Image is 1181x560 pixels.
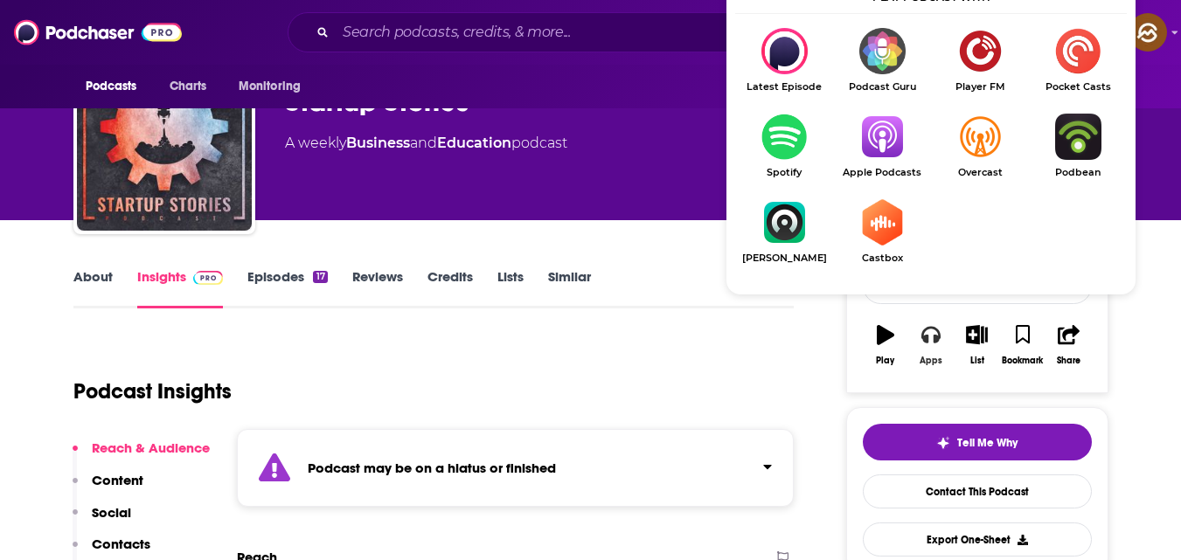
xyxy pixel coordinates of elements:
[1129,13,1167,52] button: Show profile menu
[427,268,473,308] a: Credits
[1029,114,1127,178] a: PodbeanPodbean
[735,199,833,264] a: Castro[PERSON_NAME]
[920,356,942,366] div: Apps
[1029,28,1127,93] a: Pocket CastsPocket Casts
[247,268,327,308] a: Episodes17
[876,356,894,366] div: Play
[1002,356,1043,366] div: Bookmark
[954,314,999,377] button: List
[863,522,1092,557] button: Export One-Sheet
[239,74,301,99] span: Monitoring
[1029,167,1127,178] span: Podbean
[193,271,224,285] img: Podchaser Pro
[1046,314,1091,377] button: Share
[226,70,323,103] button: open menu
[308,460,556,476] strong: Podcast may be on a hiatus or finished
[336,18,787,46] input: Search podcasts, credits, & more...
[833,199,931,264] a: CastboxCastbox
[285,133,567,154] div: A weekly podcast
[735,114,833,178] a: SpotifySpotify
[237,429,795,507] section: Click to expand status details
[957,436,1018,450] span: Tell Me Why
[1000,314,1046,377] button: Bookmark
[346,135,410,151] a: Business
[833,167,931,178] span: Apple Podcasts
[137,268,224,308] a: InsightsPodchaser Pro
[158,70,218,103] a: Charts
[1129,13,1167,52] img: User Profile
[1057,356,1080,366] div: Share
[73,378,232,404] h1: Podcast Insights
[86,74,137,99] span: Podcasts
[352,268,403,308] a: Reviews
[497,268,524,308] a: Lists
[548,268,591,308] a: Similar
[833,252,931,264] span: Castbox
[73,268,113,308] a: About
[437,135,511,151] a: Education
[288,12,945,52] div: Search podcasts, credits, & more...
[833,81,931,93] span: Podcast Guru
[14,16,182,49] img: Podchaser - Follow, Share and Rate Podcasts
[931,114,1029,178] a: OvercastOvercast
[73,70,160,103] button: open menu
[73,504,131,536] button: Social
[1129,13,1167,52] span: Logged in as hey85204
[908,314,954,377] button: Apps
[410,135,437,151] span: and
[931,167,1029,178] span: Overcast
[170,74,207,99] span: Charts
[313,271,327,283] div: 17
[936,436,950,450] img: tell me why sparkle
[833,114,931,178] a: Apple PodcastsApple Podcasts
[73,439,210,472] button: Reach & Audience
[73,472,143,504] button: Content
[735,167,833,178] span: Spotify
[970,356,984,366] div: List
[735,28,833,93] div: Startup Stories on Latest Episode
[931,28,1029,93] a: Player FMPlayer FM
[931,81,1029,93] span: Player FM
[92,536,150,552] p: Contacts
[863,474,1092,508] a: Contact This Podcast
[92,472,143,488] p: Content
[735,81,833,93] span: Latest Episode
[863,424,1092,460] button: tell me why sparkleTell Me Why
[735,252,833,264] span: [PERSON_NAME]
[92,504,131,521] p: Social
[863,314,908,377] button: Play
[833,28,931,93] a: Podcast GuruPodcast Guru
[92,439,210,456] p: Reach & Audience
[1029,81,1127,93] span: Pocket Casts
[77,56,252,231] img: Startup Stories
